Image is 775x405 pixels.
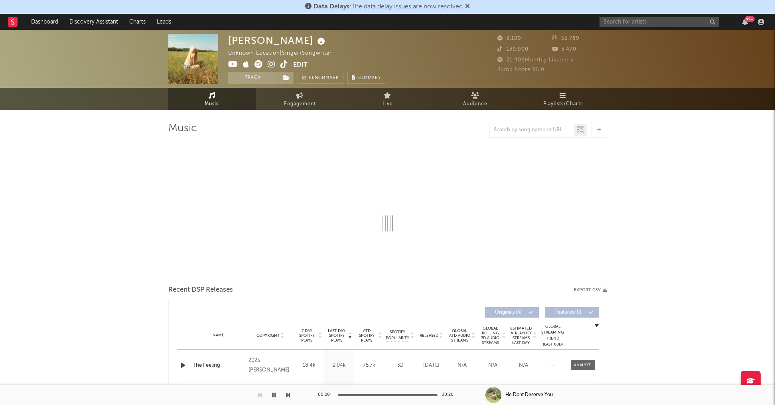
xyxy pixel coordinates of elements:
span: Audience [463,99,487,109]
span: 21,406 Monthly Listeners [497,57,574,63]
div: 99 + [745,16,755,22]
a: Music [168,88,256,110]
span: 130,900 [497,47,528,52]
a: Dashboard [26,14,64,30]
span: Jump Score: 85.0 [497,67,544,72]
span: Dismiss [465,4,470,10]
a: Benchmark [298,72,343,84]
input: Search by song name or URL [490,127,574,133]
span: Global Rolling 7D Audio Streams [479,326,501,345]
button: Summary [347,72,385,84]
div: [PERSON_NAME] [228,34,327,47]
div: N/A [479,362,506,369]
span: Engagement [284,99,316,109]
span: 55,789 [552,36,580,41]
a: Discovery Assistant [64,14,124,30]
input: Search for artists [599,17,719,27]
a: Engagement [256,88,344,110]
span: Global ATD Audio Streams [449,328,471,343]
button: Features(0) [545,307,599,318]
div: N/A [510,362,537,369]
a: Live [344,88,432,110]
div: He Dont Deserve You [505,391,553,399]
div: 18.4k [296,362,322,369]
span: Originals ( 3 ) [490,310,527,315]
a: Playlists/Charts [519,88,607,110]
div: 32 [386,362,414,369]
span: Estimated % Playlist Streams Last Day [510,326,532,345]
div: Global Streaming Trend (Last 60D) [541,324,565,348]
div: N/A [449,362,475,369]
span: Copyright [256,333,280,338]
button: 99+ [742,19,748,25]
span: 3,470 [552,47,576,52]
span: Playlists/Charts [543,99,583,109]
button: Edit [293,60,308,70]
span: 7 Day Spotify Plays [296,328,317,343]
button: Track [228,72,278,84]
button: Export CSV [574,288,607,292]
span: Last Day Spotify Plays [326,328,347,343]
span: ATD Spotify Plays [356,328,377,343]
span: Summary [357,76,381,80]
div: [DATE] [418,362,445,369]
div: 75.7k [356,362,382,369]
a: The Feeling [193,362,245,369]
a: Charts [124,14,151,30]
div: Name [193,332,245,338]
div: 2.04k [326,362,352,369]
span: Data Delays [314,4,349,10]
span: Released [420,333,438,338]
span: Music [205,99,219,109]
span: 2,109 [497,36,521,41]
span: : The data delay issues are now resolved [314,4,463,10]
div: Unknown Location | Singer/Songwriter [228,49,341,58]
a: Audience [432,88,519,110]
span: Spotify Popularity [386,329,409,341]
span: Recent DSP Releases [168,285,233,295]
span: Live [383,99,393,109]
span: Features ( 0 ) [550,310,587,315]
div: 2025 [PERSON_NAME] [248,356,292,375]
div: 00:20 [442,390,458,400]
span: Benchmark [309,73,339,83]
div: 00:20 [318,390,334,400]
a: Leads [151,14,177,30]
button: Originals(3) [485,307,539,318]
